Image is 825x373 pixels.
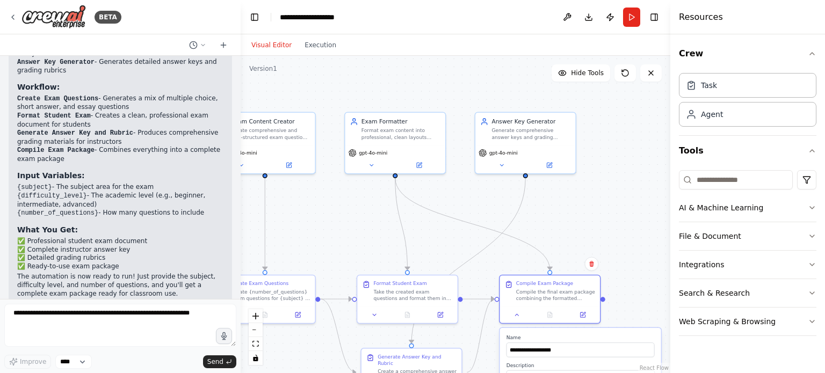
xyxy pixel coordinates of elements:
a: React Flow attribution [640,365,669,371]
button: Crew [679,39,816,69]
button: Visual Editor [245,39,298,52]
button: Start a new chat [215,39,232,52]
nav: breadcrumb [280,12,355,23]
li: - Generates a mix of multiple choice, short answer, and essay questions [17,94,223,112]
button: Hide left sidebar [247,10,262,25]
div: Answer Key GeneratorGenerate comprehensive answer keys and grading rubrics for exams, including d... [475,112,576,174]
div: Create comprehensive and well-structured exam questions for {subject} at {difficulty_level} level... [231,127,310,140]
code: Compile Exam Package [17,147,95,154]
g: Edge from c14225de-9548-4c37-95b4-374ea1cfd662 to 57cb5bc4-5763-406a-af03-ca25ef9b58a3 [261,178,269,270]
button: Web Scraping & Browsing [679,308,816,335]
span: gpt-4o-mini [489,150,518,156]
g: Edge from 0ed7a7ab-dcb6-4aa3-a326-5aa2d5107846 to 1754e064-0658-410b-8146-c76867245a85 [463,295,495,303]
li: - The academic level (e.g., beginner, intermediate, advanced) [17,192,223,209]
div: Version 1 [249,64,277,73]
div: Tools [679,166,816,345]
span: gpt-4o-mini [359,150,387,156]
button: Open in side panel [526,160,573,170]
code: Create Exam Questions [17,95,98,103]
div: Take the created exam questions and format them into a professional student exam document. Includ... [374,288,453,301]
li: - Combines everything into a complete exam package [17,146,223,163]
li: - The subject area for the exam [17,183,223,192]
span: Hide Tools [571,69,604,77]
g: Edge from 47359269-2aaa-45d0-96e0-445bbe8008a3 to 1754e064-0658-410b-8146-c76867245a85 [391,178,554,270]
code: Answer Key Generator [17,58,95,66]
strong: What You Get: [17,225,78,234]
button: Hide Tools [552,64,610,82]
div: Create Exam Questions [231,280,288,287]
div: Crew [679,69,816,135]
li: - Produces comprehensive grading materials for instructors [17,129,223,146]
div: Compile Exam Package [516,280,573,287]
button: Open in side panel [284,310,312,320]
code: Format Student Exam [17,112,91,120]
li: - Generates detailed answer keys and grading rubrics [17,58,223,75]
p: ✅ Professional student exam document ✅ Complete instructor answer key ✅ Detailed grading rubrics ... [17,237,223,270]
div: Exam FormatterFormat exam content into professional, clean layouts ready for distribution to stud... [344,112,446,174]
code: {subject} [17,184,52,191]
button: Switch to previous chat [185,39,211,52]
g: Edge from 47359269-2aaa-45d0-96e0-445bbe8008a3 to 0ed7a7ab-dcb6-4aa3-a326-5aa2d5107846 [391,178,411,270]
button: Tools [679,136,816,166]
button: File & Document [679,222,816,250]
p: The automation is now ready to run! Just provide the subject, difficulty level, and number of que... [17,273,223,298]
span: gpt-4o-mini [229,150,257,156]
div: Agent [701,109,723,120]
button: AI & Machine Learning [679,194,816,222]
div: React Flow controls [249,309,263,365]
div: Task [701,80,717,91]
button: toggle interactivity [249,351,263,365]
label: Description [506,362,655,369]
button: Delete node [584,257,598,271]
code: {number_of_questions} [17,209,98,217]
div: Exam Content CreatorCreate comprehensive and well-structured exam questions for {subject} at {dif... [214,112,316,174]
code: Generate Answer Key and Rubric [17,129,133,137]
strong: Input Variables: [17,171,85,180]
button: Open in side panel [426,310,454,320]
button: No output available [390,310,424,320]
span: Send [207,357,223,366]
div: Compile Exam PackageCompile the final exam package combining the formatted student exam and the i... [499,275,600,324]
li: - Creates a clean, professional exam document for students [17,112,223,129]
button: Send [203,355,236,368]
div: Format Student Exam [374,280,427,287]
button: Integrations [679,251,816,279]
img: Logo [21,5,86,29]
div: Format Student ExamTake the created exam questions and format them into a professional student ex... [357,275,458,324]
div: Exam Content Creator [231,118,310,126]
button: Search & Research [679,279,816,307]
span: Improve [20,357,46,366]
code: {difficulty_level} [17,192,87,200]
button: Improve [4,355,51,369]
div: Generate Answer Key and Rubric [378,354,457,367]
div: Create Exam QuestionsCreate {number_of_questions} exam questions for {subject} at {difficulty_lev... [214,275,316,324]
div: BETA [95,11,121,24]
button: Hide right sidebar [647,10,662,25]
label: Name [506,334,655,341]
button: fit view [249,337,263,351]
button: No output available [533,310,567,320]
h4: Resources [679,11,723,24]
div: Exam Formatter [361,118,440,126]
div: Answer Key Generator [491,118,570,126]
div: Create {number_of_questions} exam questions for {subject} at {difficulty_level} level. Include a ... [231,288,310,301]
li: - How many questions to include [17,209,223,218]
g: Edge from 57cb5bc4-5763-406a-af03-ca25ef9b58a3 to 0ed7a7ab-dcb6-4aa3-a326-5aa2d5107846 [321,295,352,303]
strong: Workflow: [17,83,60,91]
button: zoom in [249,309,263,323]
g: Edge from d3afd3e9-abbf-44cb-bc26-88db9ad6b3d5 to 9318be2b-e813-4d4c-9535-ee02ef9b4c52 [408,178,530,343]
button: Open in side panel [569,310,597,320]
div: Compile the final exam package combining the formatted student exam and the instructor answer key... [516,288,595,301]
button: Execution [298,39,343,52]
div: Format exam content into professional, clean layouts ready for distribution to students, ensuring... [361,127,440,140]
button: zoom out [249,323,263,337]
button: Open in side panel [266,160,312,170]
button: Click to speak your automation idea [216,328,232,344]
button: No output available [248,310,282,320]
div: Generate comprehensive answer keys and grading rubrics for exams, including detailed explanations... [491,127,570,140]
button: Open in side panel [396,160,442,170]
